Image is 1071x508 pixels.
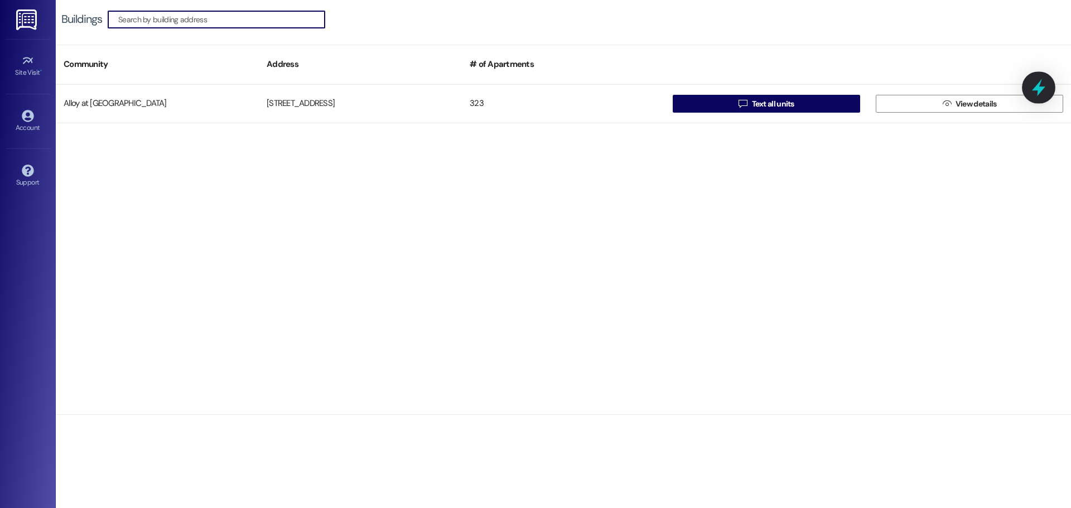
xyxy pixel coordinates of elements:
button: Text all units [673,95,860,113]
div: # of Apartments [462,51,665,78]
a: Support [6,161,50,191]
div: Buildings [61,13,102,25]
i:  [739,99,747,108]
span: View details [956,98,997,110]
div: [STREET_ADDRESS] [259,93,462,115]
div: Community [56,51,259,78]
input: Search by building address [118,12,325,27]
span: • [40,67,42,75]
div: Address [259,51,462,78]
a: Site Visit • [6,51,50,81]
a: Account [6,107,50,137]
span: Text all units [752,98,794,110]
i:  [943,99,951,108]
button: View details [876,95,1063,113]
img: ResiDesk Logo [16,9,39,30]
div: Alloy at [GEOGRAPHIC_DATA] [56,93,259,115]
div: 323 [462,93,665,115]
